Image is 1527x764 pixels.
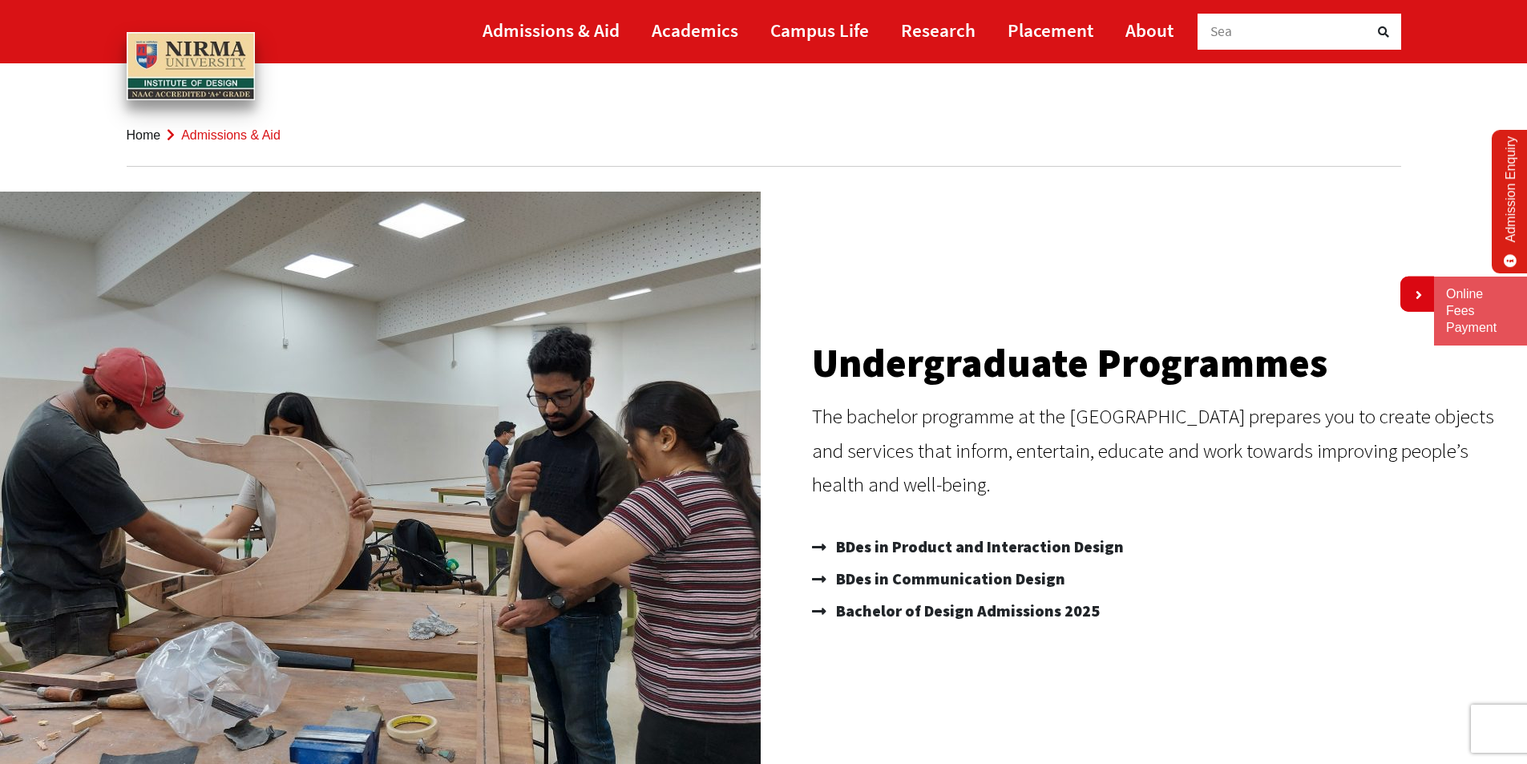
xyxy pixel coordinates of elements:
[812,343,1512,383] h2: Undergraduate Programmes
[832,595,1100,627] span: Bachelor of Design Admissions 2025
[1125,12,1174,48] a: About
[901,12,976,48] a: Research
[832,531,1124,563] span: BDes in Product and Interaction Design
[127,104,1401,167] nav: breadcrumb
[812,563,1512,595] a: BDes in Communication Design
[127,32,255,101] img: main_logo
[181,128,281,142] span: Admissions & Aid
[832,563,1065,595] span: BDes in Communication Design
[770,12,869,48] a: Campus Life
[127,128,161,142] a: Home
[812,399,1512,502] p: The bachelor programme at the [GEOGRAPHIC_DATA] prepares you to create objects and services that ...
[652,12,738,48] a: Academics
[812,531,1512,563] a: BDes in Product and Interaction Design
[1210,22,1233,40] span: Sea
[1008,12,1093,48] a: Placement
[483,12,620,48] a: Admissions & Aid
[812,595,1512,627] a: Bachelor of Design Admissions 2025
[1446,286,1515,336] a: Online Fees Payment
